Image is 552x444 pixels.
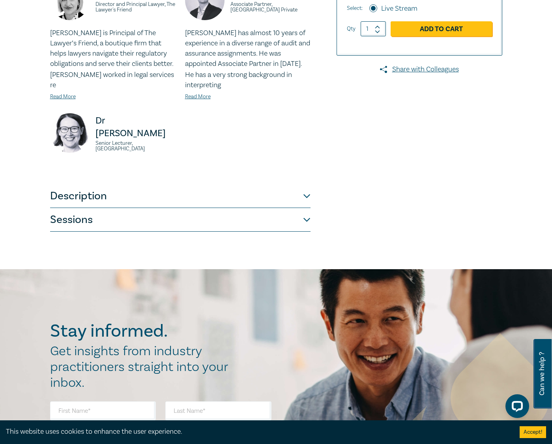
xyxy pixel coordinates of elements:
[337,64,502,75] a: Share with Colleagues
[50,343,236,391] h2: Get insights from industry practitioners straight into your inbox.
[50,401,156,420] input: First Name*
[347,24,356,33] label: Qty
[185,28,311,69] p: [PERSON_NAME] has almost 10 years of experience in a diverse range of audit and assurance assignm...
[50,113,90,153] img: https://s3.ap-southeast-2.amazonaws.com/leo-cussen-store-production-content/Contacts/Dr%20Katie%2...
[95,114,176,140] p: Dr [PERSON_NAME]
[50,28,176,69] p: [PERSON_NAME] is Principal of The Lawyer’s Friend, a boutique firm that helps lawyers navigate th...
[361,21,386,36] input: 1
[230,2,311,13] small: Associate Partner, [GEOGRAPHIC_DATA] Private
[520,426,546,438] button: Accept cookies
[538,344,546,404] span: Can we help ?
[50,93,76,100] a: Read More
[6,427,508,437] div: This website uses cookies to enhance the user experience.
[391,21,492,36] a: Add to Cart
[95,2,176,13] small: Director and Principal Lawyer, The Lawyer's Friend
[185,93,211,100] a: Read More
[347,4,363,13] span: Select:
[50,208,311,232] button: Sessions
[50,70,176,90] p: [PERSON_NAME] worked in legal services re
[95,141,176,152] small: Senior Lecturer, [GEOGRAPHIC_DATA]
[499,391,532,424] iframe: LiveChat chat widget
[381,4,417,14] label: Live Stream
[50,321,236,341] h2: Stay informed.
[165,401,271,420] input: Last Name*
[185,70,311,90] p: He has a very strong background in interpreting
[50,184,311,208] button: Description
